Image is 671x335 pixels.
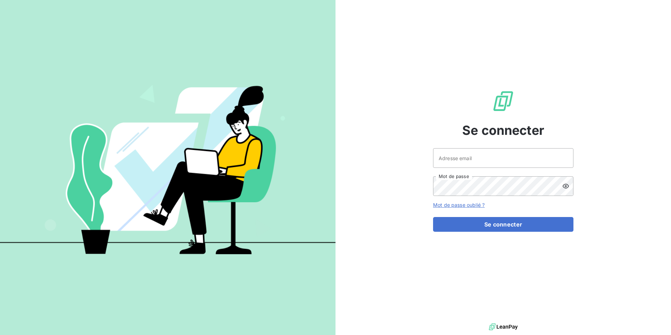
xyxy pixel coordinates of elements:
[433,148,573,168] input: placeholder
[489,322,518,332] img: logo
[433,217,573,232] button: Se connecter
[462,121,544,140] span: Se connecter
[492,90,514,112] img: Logo LeanPay
[433,202,485,208] a: Mot de passe oublié ?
